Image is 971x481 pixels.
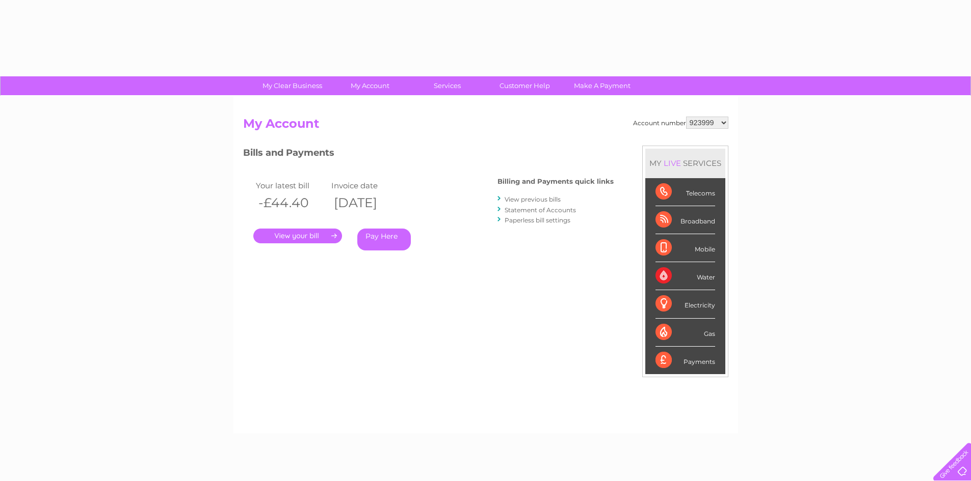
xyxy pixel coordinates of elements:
a: Statement of Accounts [505,206,576,214]
a: Paperless bill settings [505,216,570,224]
a: Pay Here [357,229,411,250]
h3: Bills and Payments [243,146,614,163]
div: Payments [655,347,715,374]
div: Mobile [655,234,715,262]
div: MY SERVICES [645,149,725,178]
th: [DATE] [329,192,405,213]
a: . [253,229,342,243]
a: My Account [328,76,412,95]
div: LIVE [662,158,683,168]
div: Electricity [655,290,715,318]
td: Your latest bill [253,179,329,192]
div: Broadband [655,206,715,234]
div: Water [655,262,715,290]
th: -£44.40 [253,192,329,213]
h2: My Account [243,117,728,136]
a: Customer Help [483,76,567,95]
a: Make A Payment [560,76,644,95]
a: Services [405,76,489,95]
a: My Clear Business [250,76,334,95]
h4: Billing and Payments quick links [497,178,614,185]
div: Telecoms [655,178,715,206]
td: Invoice date [329,179,405,192]
a: View previous bills [505,195,561,203]
div: Account number [633,117,728,129]
div: Gas [655,319,715,347]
